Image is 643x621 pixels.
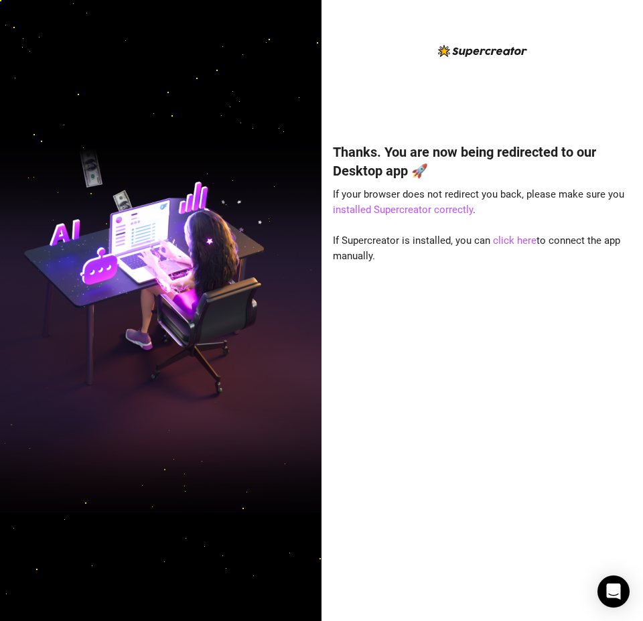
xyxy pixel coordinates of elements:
[333,143,632,180] h4: Thanks. You are now being redirected to our Desktop app 🚀
[597,575,630,608] div: Open Intercom Messenger
[493,234,537,247] a: click here
[438,45,527,57] img: logo-BBDzfeDw.svg
[333,234,620,263] span: If Supercreator is installed, you can to connect the app manually.
[333,188,624,216] span: If your browser does not redirect you back, please make sure you .
[333,204,473,216] a: installed Supercreator correctly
